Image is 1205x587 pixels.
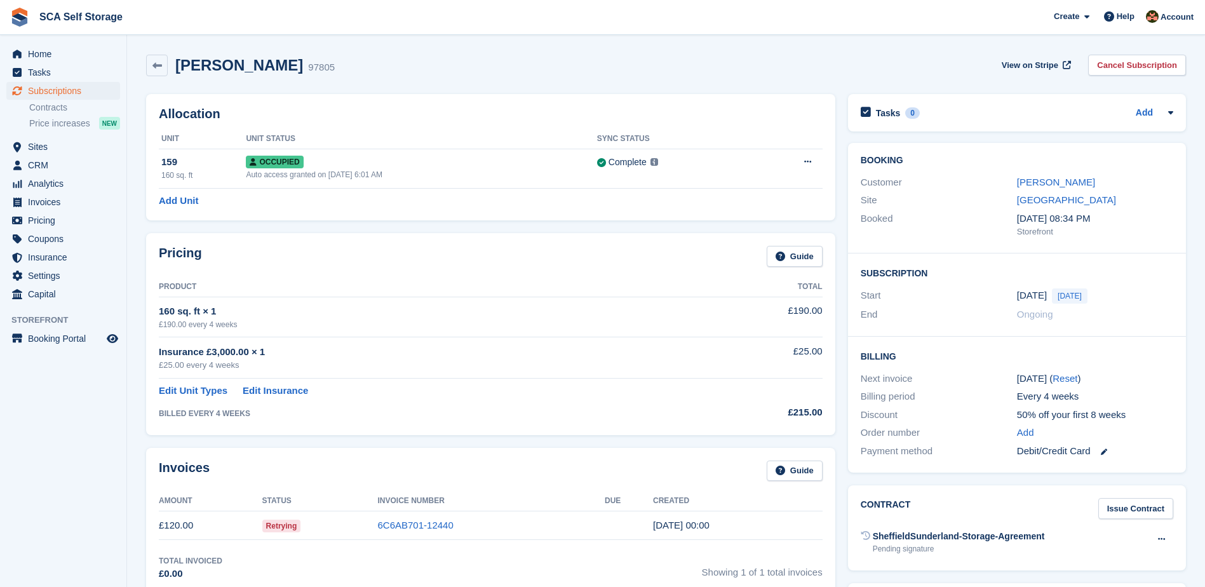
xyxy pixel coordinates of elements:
th: Amount [159,491,262,511]
span: Account [1161,11,1194,24]
div: Complete [609,156,647,169]
span: Settings [28,267,104,285]
div: Storefront [1017,226,1173,238]
a: Guide [767,461,823,482]
span: Retrying [262,520,301,532]
a: Guide [767,246,823,267]
div: £190.00 every 4 weeks [159,319,698,330]
th: Sync Status [597,129,754,149]
div: Start [861,288,1017,304]
span: Help [1117,10,1134,23]
a: Issue Contract [1098,498,1173,519]
a: Cancel Subscription [1088,55,1186,76]
th: Due [605,491,653,511]
div: Insurance £3,000.00 × 1 [159,345,698,360]
div: 50% off your first 8 weeks [1017,408,1173,422]
span: Analytics [28,175,104,192]
a: Edit Unit Types [159,384,227,398]
span: Showing 1 of 1 total invoices [702,555,823,581]
time: 2025-08-17 23:00:12 UTC [653,520,710,530]
div: Payment method [861,444,1017,459]
span: Create [1054,10,1079,23]
a: Contracts [29,102,120,114]
th: Created [653,491,823,511]
div: 159 [161,155,246,170]
a: View on Stripe [997,55,1074,76]
a: menu [6,212,120,229]
a: menu [6,267,120,285]
th: Unit Status [246,129,596,149]
span: View on Stripe [1002,59,1058,72]
td: £120.00 [159,511,262,540]
h2: Pricing [159,246,202,267]
td: £25.00 [698,337,823,379]
h2: Contract [861,498,911,519]
a: menu [6,82,120,100]
div: Discount [861,408,1017,422]
a: Add Unit [159,194,198,208]
div: Order number [861,426,1017,440]
a: menu [6,45,120,63]
h2: Allocation [159,107,823,121]
div: 160 sq. ft [161,170,246,181]
div: End [861,307,1017,322]
span: Home [28,45,104,63]
div: 97805 [308,60,335,75]
h2: Invoices [159,461,210,482]
a: Add [1017,426,1034,440]
a: SCA Self Storage [34,6,128,27]
a: [PERSON_NAME] [1017,177,1095,187]
div: Total Invoiced [159,555,222,567]
span: [DATE] [1052,288,1087,304]
div: 0 [905,107,920,119]
a: menu [6,64,120,81]
span: Booking Portal [28,330,104,347]
a: menu [6,138,120,156]
span: Pricing [28,212,104,229]
div: £0.00 [159,567,222,581]
img: Sarah Race [1146,10,1159,23]
a: [GEOGRAPHIC_DATA] [1017,194,1116,205]
div: NEW [99,117,120,130]
span: Invoices [28,193,104,211]
th: Invoice Number [378,491,605,511]
span: Ongoing [1017,309,1053,320]
a: Add [1136,106,1153,121]
th: Status [262,491,378,511]
a: 6C6AB701-12440 [378,520,454,530]
div: Site [861,193,1017,208]
h2: Subscription [861,266,1173,279]
div: £215.00 [698,405,823,420]
span: CRM [28,156,104,174]
time: 2025-08-17 23:00:00 UTC [1017,288,1047,303]
a: Edit Insurance [243,384,308,398]
div: Every 4 weeks [1017,389,1173,404]
a: Reset [1053,373,1077,384]
span: Insurance [28,248,104,266]
span: Occupied [246,156,303,168]
div: [DATE] 08:34 PM [1017,212,1173,226]
img: icon-info-grey-7440780725fd019a000dd9b08b2336e03edf1995a4989e88bcd33f0948082b44.svg [650,158,658,166]
td: £190.00 [698,297,823,337]
div: 160 sq. ft × 1 [159,304,698,319]
a: menu [6,175,120,192]
a: menu [6,248,120,266]
div: SheffieldSunderland-Storage-Agreement [873,530,1045,543]
span: Subscriptions [28,82,104,100]
span: Storefront [11,314,126,327]
h2: [PERSON_NAME] [175,57,303,74]
span: Capital [28,285,104,303]
h2: Booking [861,156,1173,166]
img: stora-icon-8386f47178a22dfd0bd8f6a31ec36ba5ce8667c1dd55bd0f319d3a0aa187defe.svg [10,8,29,27]
div: £25.00 every 4 weeks [159,359,698,372]
span: Sites [28,138,104,156]
a: Preview store [105,331,120,346]
th: Unit [159,129,246,149]
a: menu [6,230,120,248]
a: Price increases NEW [29,116,120,130]
a: menu [6,285,120,303]
div: Auto access granted on [DATE] 6:01 AM [246,169,596,180]
div: BILLED EVERY 4 WEEKS [159,408,698,419]
span: Price increases [29,118,90,130]
h2: Billing [861,349,1173,362]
